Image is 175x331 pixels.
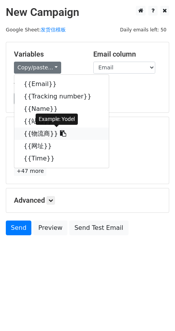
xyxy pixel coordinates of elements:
[14,50,82,59] h5: Variables
[6,221,31,235] a: Send
[69,221,128,235] a: Send Test Email
[14,62,61,74] a: Copy/paste...
[14,140,109,152] a: {{网址}}
[36,114,78,125] div: Example: Yodel
[14,78,109,90] a: {{Email}}
[136,294,175,331] iframe: Chat Widget
[117,26,169,34] span: Daily emails left: 50
[14,196,161,205] h5: Advanced
[14,166,46,176] a: +47 more
[14,152,109,165] a: {{Time}}
[6,27,66,33] small: Google Sheet:
[14,128,109,140] a: {{物流商}}
[117,27,169,33] a: Daily emails left: 50
[41,27,66,33] a: 发货信模板
[136,294,175,331] div: 聊天小组件
[93,50,161,59] h5: Email column
[14,90,109,103] a: {{Tracking number}}
[33,221,67,235] a: Preview
[6,6,169,19] h2: New Campaign
[14,115,109,128] a: {{站点}}
[14,103,109,115] a: {{Name}}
